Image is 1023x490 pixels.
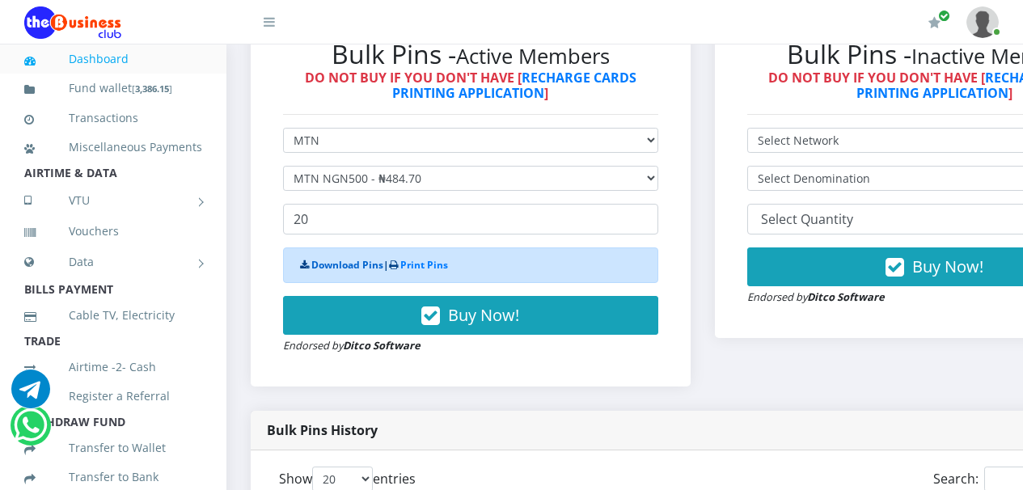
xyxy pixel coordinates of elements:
[448,304,519,326] span: Buy Now!
[24,378,202,415] a: Register a Referral
[132,82,172,95] small: [ ]
[14,418,47,445] a: Chat for support
[24,297,202,334] a: Cable TV, Electricity
[24,99,202,137] a: Transactions
[343,338,421,353] strong: Ditco Software
[300,258,448,272] strong: |
[24,242,202,282] a: Data
[24,70,202,108] a: Fund wallet[3,386.15]
[24,213,202,250] a: Vouchers
[24,40,202,78] a: Dashboard
[283,338,421,353] small: Endorsed by
[24,129,202,166] a: Miscellaneous Payments
[747,289,885,304] small: Endorsed by
[283,39,658,70] h2: Bulk Pins -
[283,296,658,335] button: Buy Now!
[135,82,169,95] b: 3,386.15
[267,421,378,439] strong: Bulk Pins History
[24,6,121,39] img: Logo
[912,256,983,277] span: Buy Now!
[311,258,383,272] a: Download Pins
[928,16,941,29] i: Renew/Upgrade Subscription
[24,180,202,221] a: VTU
[456,42,610,70] small: Active Members
[283,204,658,234] input: Enter Quantity
[24,429,202,467] a: Transfer to Wallet
[392,69,636,102] a: RECHARGE CARDS PRINTING APPLICATION
[24,348,202,386] a: Airtime -2- Cash
[400,258,448,272] a: Print Pins
[938,10,950,22] span: Renew/Upgrade Subscription
[11,382,50,408] a: Chat for support
[807,289,885,304] strong: Ditco Software
[305,69,636,102] strong: DO NOT BUY IF YOU DON'T HAVE [ ]
[966,6,999,38] img: User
